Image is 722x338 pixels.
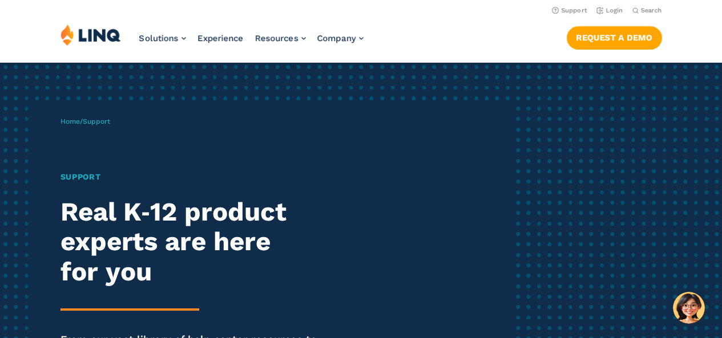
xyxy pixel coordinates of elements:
span: / [60,117,110,125]
a: Company [317,33,364,43]
a: Login [596,7,623,14]
img: LINQ | K‑12 Software [60,24,121,46]
a: Home [60,117,80,125]
h1: Support [60,171,338,183]
a: Solutions [139,33,186,43]
button: Hello, have a question? Let’s chat. [673,292,705,324]
a: Support [552,7,587,14]
span: Resources [255,33,299,43]
button: Open Search Bar [632,6,662,15]
h2: Real K‑12 product experts are here for you [60,197,338,287]
span: Search [641,7,662,14]
nav: Button Navigation [567,24,662,49]
span: Company [317,33,356,43]
a: Resources [255,33,306,43]
nav: Primary Navigation [139,24,364,62]
a: Request a Demo [567,26,662,49]
a: Experience [197,33,244,43]
span: Solutions [139,33,179,43]
span: Support [83,117,110,125]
